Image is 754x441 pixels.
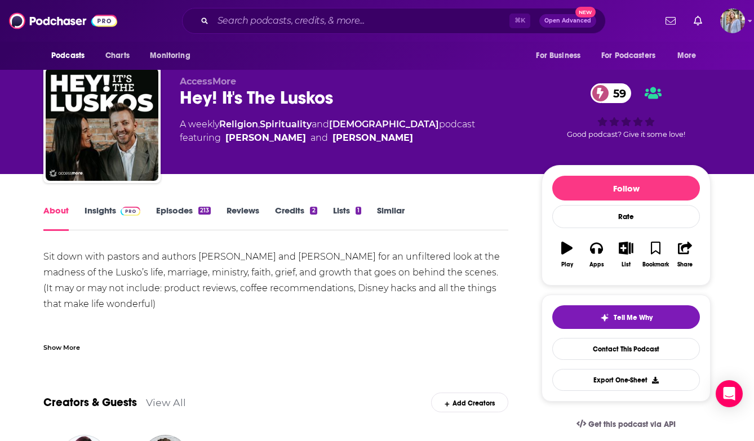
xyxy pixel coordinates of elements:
a: Get this podcast via API [567,411,685,438]
button: Bookmark [641,234,670,275]
button: tell me why sparkleTell Me Why [552,305,700,329]
span: Podcasts [51,48,85,64]
a: Levi Lusko [332,131,413,145]
div: A weekly podcast [180,118,475,145]
div: Rate [552,205,700,228]
span: Charts [105,48,130,64]
img: Podchaser Pro [121,207,140,216]
span: featuring [180,131,475,145]
div: Apps [589,261,604,268]
a: Reviews [227,205,259,231]
a: Creators & Guests [43,395,137,409]
input: Search podcasts, credits, & more... [213,12,509,30]
a: Jennie Lusko [225,131,306,145]
div: Sit down with pastors and authors [PERSON_NAME] and [PERSON_NAME] for an unfiltered look at the m... [43,249,508,359]
a: Credits2 [275,205,317,231]
button: Share [671,234,700,275]
span: For Podcasters [601,48,655,64]
img: Hey! It's The Luskos [46,68,158,181]
a: Spirituality [260,119,312,130]
button: List [611,234,641,275]
div: 213 [198,207,211,215]
span: Tell Me Why [614,313,653,322]
span: , [258,119,260,130]
span: Get this podcast via API [588,420,676,429]
img: User Profile [720,8,745,33]
a: 59 [591,83,632,103]
img: Podchaser - Follow, Share and Rate Podcasts [9,10,117,32]
button: open menu [43,45,99,66]
div: 59Good podcast? Give it some love! [542,76,711,146]
button: open menu [528,45,595,66]
a: Lists1 [333,205,361,231]
button: Export One-Sheet [552,369,700,391]
div: Bookmark [642,261,669,268]
span: For Business [536,48,580,64]
a: Religion [219,119,258,130]
a: View All [146,397,186,408]
button: open menu [669,45,711,66]
span: ⌘ K [509,14,530,28]
div: 2 [310,207,317,215]
span: AccessMore [180,76,236,87]
div: Play [561,261,573,268]
button: Open AdvancedNew [539,14,596,28]
span: Logged in as JFMuntsinger [720,8,745,33]
a: Similar [377,205,405,231]
a: Episodes213 [156,205,211,231]
div: Search podcasts, credits, & more... [182,8,606,34]
span: 59 [602,83,632,103]
a: About [43,205,69,231]
a: Show notifications dropdown [689,11,707,30]
a: Contact This Podcast [552,338,700,360]
button: Show profile menu [720,8,745,33]
span: and [311,131,328,145]
a: Show notifications dropdown [661,11,680,30]
button: open menu [594,45,672,66]
span: Monitoring [150,48,190,64]
a: InsightsPodchaser Pro [85,205,140,231]
div: Open Intercom Messenger [716,380,743,407]
span: Open Advanced [544,18,591,24]
button: Apps [582,234,611,275]
a: [DEMOGRAPHIC_DATA] [329,119,439,130]
span: New [575,7,596,17]
button: Play [552,234,582,275]
button: open menu [142,45,205,66]
div: Add Creators [431,393,508,412]
img: tell me why sparkle [600,313,609,322]
div: 1 [356,207,361,215]
div: Share [677,261,693,268]
a: Charts [98,45,136,66]
div: List [622,261,631,268]
button: Follow [552,176,700,201]
span: and [312,119,329,130]
span: More [677,48,697,64]
span: Good podcast? Give it some love! [567,130,685,139]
